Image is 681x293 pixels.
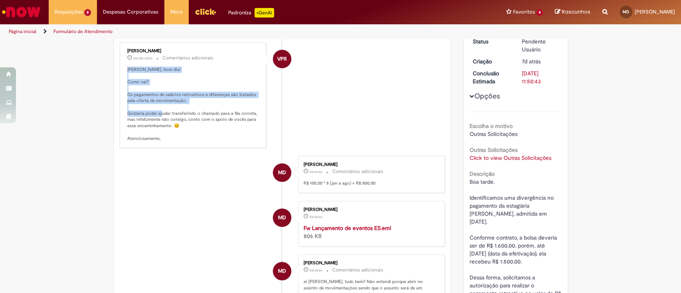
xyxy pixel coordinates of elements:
span: 7d atrás [522,58,541,65]
dt: Status [467,37,516,45]
span: um dia atrás [133,56,152,61]
b: Outras Solicitações [470,146,517,153]
div: [PERSON_NAME] [304,261,436,265]
span: 5d atrás [310,214,322,219]
span: MD [278,208,286,227]
time: 25/09/2025 15:41:58 [310,214,322,219]
p: +GenAi [255,8,274,18]
a: Rascunhos [555,8,590,16]
span: 5d atrás [310,268,322,273]
b: Descrição [470,170,495,177]
span: MD [623,9,629,14]
p: R$ 100,00 * 8 (jan a ago) = R$ 800,00 [304,180,436,187]
div: [PERSON_NAME] [304,162,436,167]
div: 806 KB [304,224,436,240]
span: 8 [84,9,91,16]
img: ServiceNow [1,4,42,20]
span: More [170,8,183,16]
span: 5d atrás [310,169,322,174]
div: [PERSON_NAME] [127,49,260,53]
time: 29/09/2025 08:56:55 [133,56,152,61]
span: VPR [277,49,287,69]
span: Rascunhos [562,8,590,16]
span: Despesas Corporativas [103,8,158,16]
b: Escolha o motivo [470,122,513,130]
time: 24/09/2025 11:10:56 [522,58,541,65]
dt: Criação [467,57,516,65]
span: [PERSON_NAME] [635,8,675,15]
div: Padroniza [228,8,274,18]
a: Click to view Outras Solicitações [470,154,551,161]
img: click_logo_yellow_360x200.png [195,6,216,18]
span: MD [278,262,286,281]
small: Comentários adicionais [332,168,383,175]
span: 4 [536,9,543,16]
small: Comentários adicionais [332,267,383,273]
div: Mariana Gaspar Dutra [273,163,291,182]
span: Outras Solicitações [470,130,517,138]
time: 25/09/2025 15:42:28 [310,169,322,174]
span: Favoritos [513,8,535,16]
span: Requisições [55,8,83,16]
div: Pendente Usuário [522,37,559,53]
time: 25/09/2025 15:39:43 [310,268,322,273]
p: [PERSON_NAME], bom dia! Como vai? Os pagamentos de salários retroativos e diferenças são tratados... [127,67,260,142]
a: Formulário de Atendimento [53,28,113,35]
div: Mariana Gaspar Dutra [273,262,291,280]
div: [DATE] 11:50:43 [522,69,559,85]
small: Comentários adicionais [162,55,213,61]
dt: Conclusão Estimada [467,69,516,85]
a: Página inicial [9,28,36,35]
a: Fw Lançamento de eventos ES.eml [304,224,391,232]
div: [PERSON_NAME] [304,207,436,212]
ul: Trilhas de página [6,24,448,39]
div: Vanessa Paiva Ribeiro [273,50,291,68]
div: 24/09/2025 11:10:56 [522,57,559,65]
div: Mariana Gaspar Dutra [273,208,291,227]
span: MD [278,163,286,182]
